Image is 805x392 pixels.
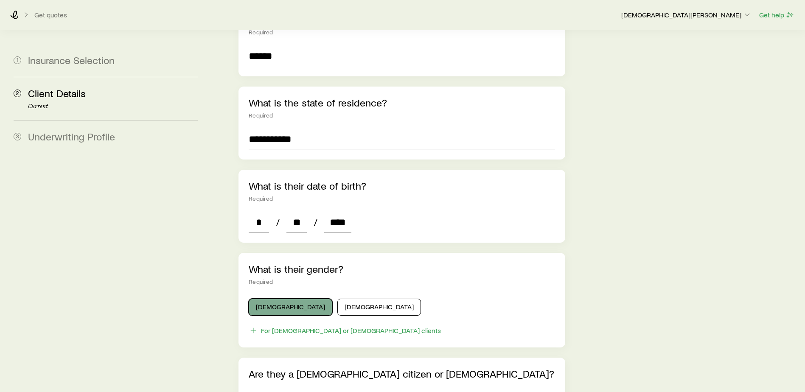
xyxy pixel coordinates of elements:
[337,299,421,316] button: [DEMOGRAPHIC_DATA]
[28,103,198,110] p: Current
[249,278,555,285] div: Required
[249,195,555,202] div: Required
[249,29,555,36] div: Required
[249,180,555,192] p: What is their date of birth?
[14,90,21,97] span: 2
[34,11,67,19] button: Get quotes
[28,54,115,66] span: Insurance Selection
[310,216,321,228] span: /
[249,112,555,119] div: Required
[14,133,21,140] span: 3
[249,368,555,380] p: Are they a [DEMOGRAPHIC_DATA] citizen or [DEMOGRAPHIC_DATA]?
[28,87,86,99] span: Client Details
[621,10,752,20] button: [DEMOGRAPHIC_DATA][PERSON_NAME]
[261,326,441,335] div: For [DEMOGRAPHIC_DATA] or [DEMOGRAPHIC_DATA] clients
[272,216,283,228] span: /
[249,326,441,336] button: For [DEMOGRAPHIC_DATA] or [DEMOGRAPHIC_DATA] clients
[621,11,752,19] p: [DEMOGRAPHIC_DATA][PERSON_NAME]
[249,299,332,316] button: [DEMOGRAPHIC_DATA]
[28,130,115,143] span: Underwriting Profile
[14,56,21,64] span: 1
[249,263,555,275] p: What is their gender?
[249,97,555,109] p: What is the state of residence?
[759,10,795,20] button: Get help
